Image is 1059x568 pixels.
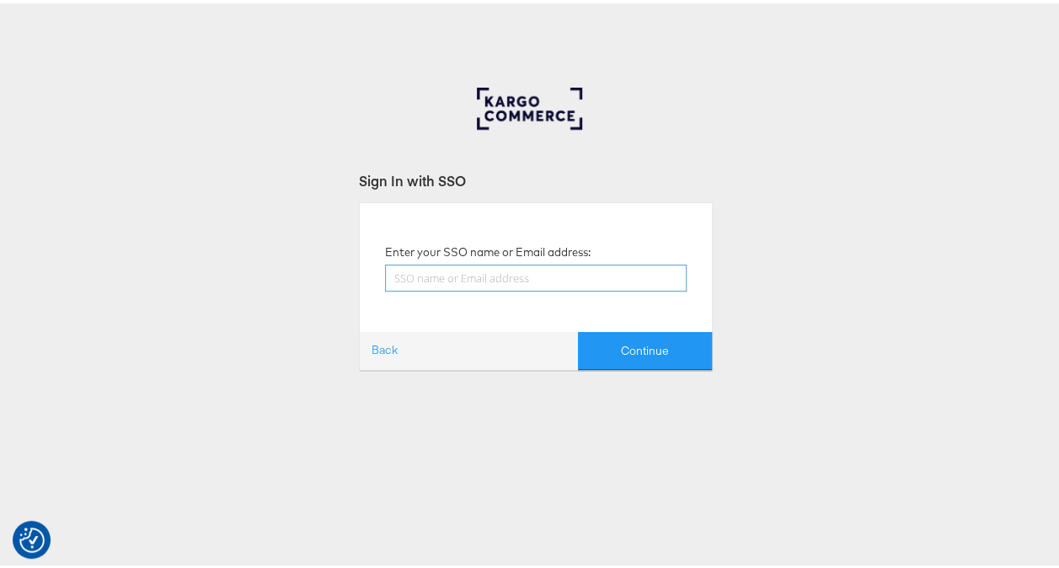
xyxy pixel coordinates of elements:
div: Sign In with SSO [359,168,713,187]
button: Continue [578,329,712,367]
a: Back [360,332,409,362]
button: Consent Preferences [19,524,45,549]
label: Enter your SSO name or Email address: [385,241,591,257]
img: Revisit consent button [19,524,45,549]
input: SSO name or Email address [385,261,687,288]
